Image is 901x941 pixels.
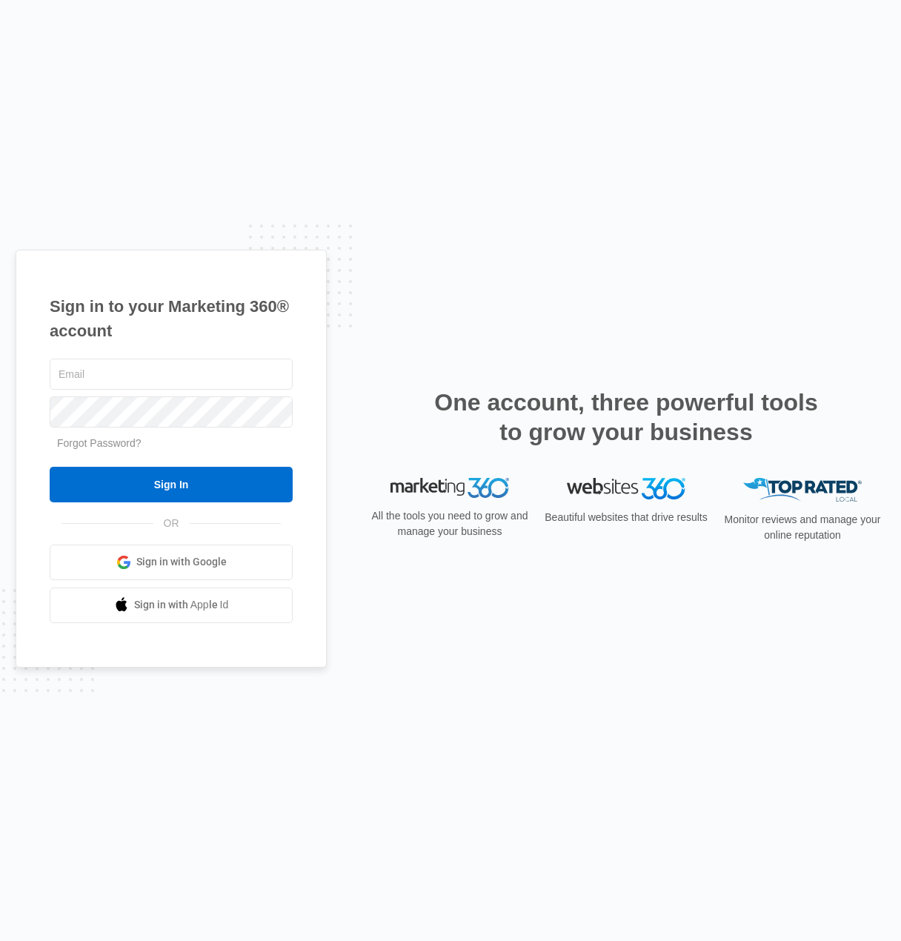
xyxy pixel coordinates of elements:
[543,510,709,525] p: Beautiful websites that drive results
[153,516,190,531] span: OR
[50,588,293,623] a: Sign in with Apple Id
[50,545,293,580] a: Sign in with Google
[50,467,293,502] input: Sign In
[390,478,509,499] img: Marketing 360
[367,508,533,539] p: All the tools you need to grow and manage your business
[50,294,293,343] h1: Sign in to your Marketing 360® account
[136,554,227,570] span: Sign in with Google
[719,512,885,543] p: Monitor reviews and manage your online reputation
[743,478,862,502] img: Top Rated Local
[50,359,293,390] input: Email
[57,437,142,449] a: Forgot Password?
[567,478,685,499] img: Websites 360
[134,597,229,613] span: Sign in with Apple Id
[430,388,822,447] h2: One account, three powerful tools to grow your business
